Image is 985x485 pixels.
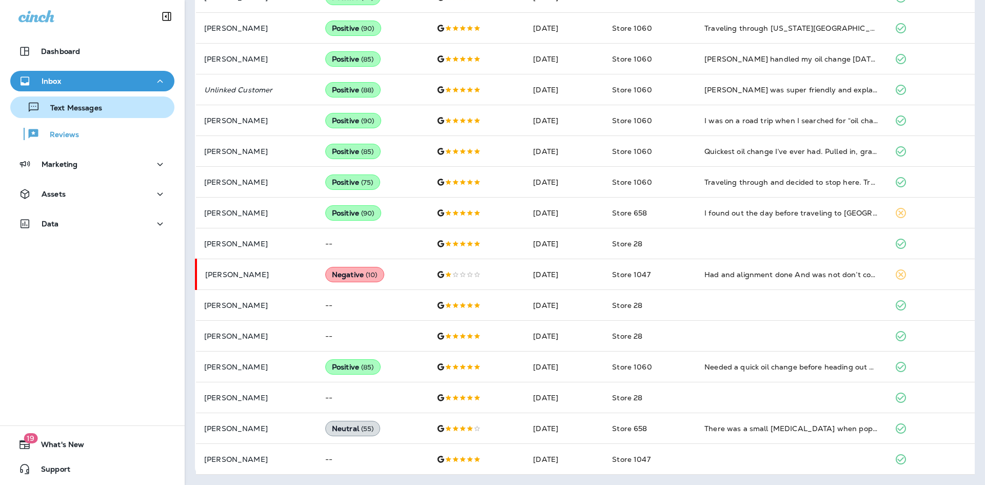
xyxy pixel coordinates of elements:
span: Store 1060 [612,147,652,156]
span: Store 1060 [612,362,652,372]
span: ( 88 ) [361,86,374,94]
td: [DATE] [525,228,604,259]
span: Store 28 [612,239,642,248]
p: Data [42,220,59,228]
span: Store 1047 [612,270,650,279]
button: Inbox [10,71,174,91]
span: ( 75 ) [361,178,373,187]
span: Store 28 [612,393,642,402]
button: Dashboard [10,41,174,62]
td: -- [317,228,428,259]
td: -- [317,444,428,475]
span: Store 28 [612,332,642,341]
span: Store 1060 [612,116,652,125]
span: ( 85 ) [361,55,374,64]
div: Had and alignment done And was not don’t correct and bolts were loose and because of it ruined tw... [704,269,878,280]
p: [PERSON_NAME] [204,424,309,433]
div: Neutral [325,421,381,436]
span: Store 658 [612,208,647,218]
div: Joseph handled my oil change today and did a great job. He even pointed out a filter that would n... [704,54,878,64]
td: [DATE] [525,167,604,198]
div: Traveling through Idaho Falls and stopped here for an oil change. They had me out in less than 15... [704,23,878,33]
div: Positive [325,21,381,36]
span: Store 1047 [612,455,650,464]
td: [DATE] [525,259,604,290]
div: Positive [325,82,381,98]
div: Positive [325,205,381,221]
td: [DATE] [525,105,604,136]
span: Store 28 [612,301,642,310]
span: ( 85 ) [361,147,374,156]
div: Positive [325,51,381,67]
div: Positive [325,144,381,159]
div: Positive [325,359,381,375]
p: [PERSON_NAME] [204,332,309,340]
p: [PERSON_NAME] [204,301,309,309]
button: Support [10,459,174,479]
p: [PERSON_NAME] [204,240,309,248]
div: I was on a road trip when I searched for “oil change near me” and found this Grease Monkey. They ... [704,115,878,126]
span: 19 [24,433,37,443]
p: [PERSON_NAME] [204,394,309,402]
td: [DATE] [525,382,604,413]
span: Store 1060 [612,85,652,94]
button: Data [10,214,174,234]
span: ( 90 ) [361,117,375,125]
p: Dashboard [41,47,80,55]
button: Assets [10,184,174,204]
div: Needed a quick oil change before heading out of town. They got it done fast with zero hassle. [704,362,878,372]
span: Support [31,465,70,477]
span: Store 658 [612,424,647,433]
button: Marketing [10,154,174,174]
p: [PERSON_NAME] [204,24,309,32]
td: [DATE] [525,352,604,382]
p: Assets [42,190,66,198]
div: Nate was super friendly and explained what they were doing in plain terms. Honest service and no ... [704,85,878,95]
p: Text Messages [40,104,102,113]
td: -- [317,321,428,352]
td: [DATE] [525,44,604,74]
p: [PERSON_NAME] [205,270,309,279]
p: [PERSON_NAME] [204,178,309,186]
button: 19What's New [10,434,174,455]
div: Positive [325,174,380,190]
td: [DATE] [525,198,604,228]
td: [DATE] [525,13,604,44]
span: ( 90 ) [361,24,375,33]
p: [PERSON_NAME] [204,363,309,371]
td: -- [317,290,428,321]
p: [PERSON_NAME] [204,455,309,463]
div: Positive [325,113,381,128]
div: Negative [325,267,384,282]
td: [DATE] [525,136,604,167]
div: Traveling through and decided to stop here. Treated me like a regular customer, and I appreciated... [704,177,878,187]
td: [DATE] [525,290,604,321]
td: -- [317,382,428,413]
p: Reviews [40,130,79,140]
p: [PERSON_NAME] [204,147,309,156]
button: Reviews [10,123,174,145]
button: Collapse Sidebar [152,6,181,27]
p: Marketing [42,160,77,168]
td: [DATE] [525,444,604,475]
td: [DATE] [525,413,604,444]
span: ( 85 ) [361,363,374,372]
div: Quickest oil change I’ve ever had. Pulled in, grabbed a coffee, and before I knew it, they were d... [704,146,878,157]
button: Text Messages [10,96,174,118]
p: [PERSON_NAME] [204,209,309,217]
span: ( 90 ) [361,209,375,218]
div: I found out the day before traveling to Reno that my truck was leaking oil. Of course I panicked.... [704,208,878,218]
span: Store 1060 [612,54,652,64]
span: Store 1060 [612,24,652,33]
span: Store 1060 [612,178,652,187]
p: Inbox [42,77,61,85]
span: ( 10 ) [366,270,378,279]
td: [DATE] [525,321,604,352]
span: What's New [31,440,84,453]
p: Unlinked Customer [204,86,309,94]
p: [PERSON_NAME] [204,117,309,125]
td: [DATE] [525,74,604,105]
span: ( 55 ) [361,424,374,433]
p: [PERSON_NAME] [204,55,309,63]
div: There was a small hiccup when popping my hood and fixing the windshield wipers at the same time. ... [704,423,878,434]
